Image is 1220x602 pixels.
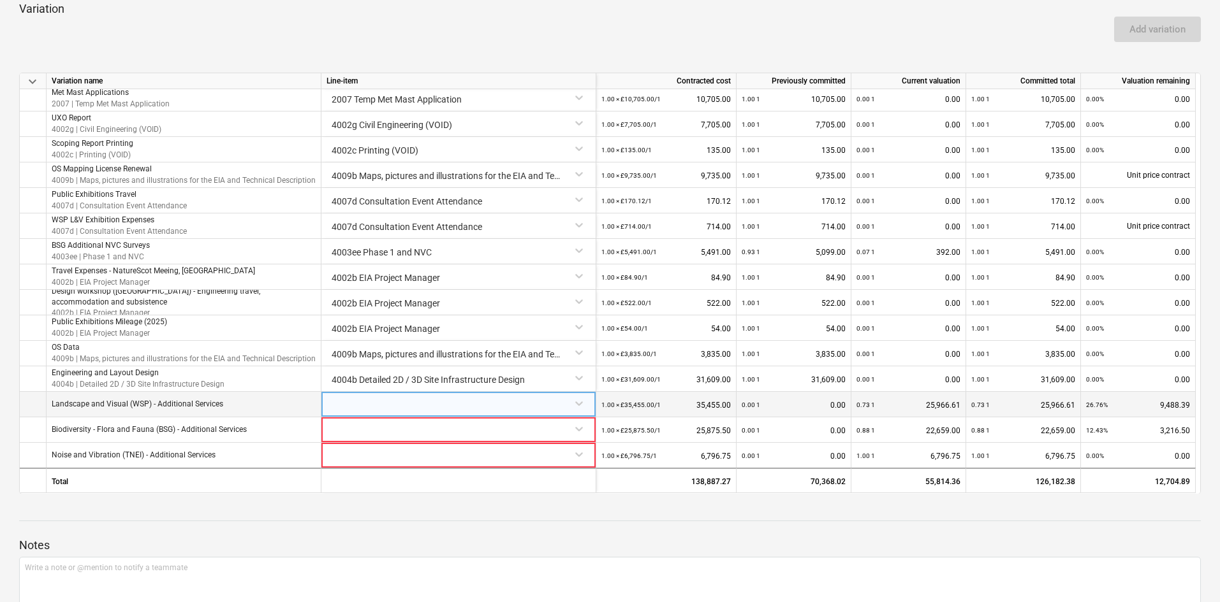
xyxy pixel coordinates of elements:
[52,450,216,461] p: Noise and Vibration (TNEI) - Additional Services
[1086,427,1108,434] small: 12.43%
[742,137,846,163] div: 135.00
[1086,417,1190,443] div: 3,216.50
[1086,239,1190,265] div: 0.00
[52,342,316,353] p: OS Data
[52,87,170,98] p: Met Mast Applications
[856,325,875,332] small: 0.00 1
[856,299,875,306] small: 0.00 1
[971,248,990,255] small: 1.00 1
[856,248,875,255] small: 0.07 1
[742,111,846,138] div: 7,705.00
[1086,111,1190,138] div: 0.00
[971,147,990,154] small: 1.00 1
[601,274,648,281] small: 1.00 × £84.90 / 1
[856,315,960,341] div: 0.00
[601,162,731,189] div: 9,735.00
[737,73,851,89] div: Previously committed
[52,276,255,287] p: 4002b | EIA Project Manager
[742,315,846,341] div: 54.00
[742,290,846,316] div: 522.00
[1086,401,1108,408] small: 26.76%
[601,443,731,469] div: 6,796.75
[971,427,990,434] small: 0.88 1
[601,137,731,163] div: 135.00
[971,452,990,459] small: 1.00 1
[856,469,960,494] div: 55,814.36
[742,213,846,240] div: 714.00
[971,392,1075,418] div: 25,966.61
[52,138,133,149] p: Scoping Report Printing
[601,315,731,341] div: 54.00
[856,401,875,408] small: 0.73 1
[601,350,657,357] small: 1.00 × £3,835.00 / 1
[742,86,846,112] div: 10,705.00
[971,401,990,408] small: 0.73 1
[1081,213,1196,239] div: Unit price contract
[742,197,760,204] small: 1.00 1
[856,376,875,383] small: 0.00 1
[966,73,1081,89] div: Committed total
[601,223,652,230] small: 1.00 × £714.00 / 1
[52,251,150,262] p: 4003ee | Phase 1 and NVC
[742,376,760,383] small: 1.00 1
[601,172,657,179] small: 1.00 × £9,735.00 / 1
[601,248,657,255] small: 1.00 × £5,491.00 / 1
[601,417,731,443] div: 25,875.50
[742,96,760,103] small: 1.00 1
[966,468,1081,493] div: 126,182.38
[52,308,316,319] p: 4002b | EIA Project Manager
[742,427,760,434] small: 0.00 1
[52,200,187,211] p: 4007d | Consultation Event Attendance
[601,290,731,316] div: 522.00
[601,197,652,204] small: 1.00 × £170.12 / 1
[601,86,731,112] div: 10,705.00
[971,121,990,128] small: 1.00 1
[47,73,321,89] div: Variation name
[52,317,167,327] p: Public Exhibitions Mileage (2025)
[601,325,648,332] small: 1.00 × £54.00 / 1
[742,172,760,179] small: 1.00 1
[601,299,652,306] small: 1.00 × £522.00 / 1
[1086,248,1104,255] small: 0.00%
[971,443,1075,469] div: 6,796.75
[52,327,167,338] p: 4002b | EIA Project Manager
[596,73,737,89] div: Contracted cost
[971,111,1075,138] div: 7,705.00
[856,223,875,230] small: 0.00 1
[601,452,657,459] small: 1.00 × £6,796.75 / 1
[971,188,1075,214] div: 170.12
[1156,541,1220,602] iframe: Chat Widget
[851,73,966,89] div: Current valuation
[737,468,851,493] div: 70,368.02
[742,162,846,189] div: 9,735.00
[856,121,875,128] small: 0.00 1
[742,325,760,332] small: 1.00 1
[1086,147,1104,154] small: 0.00%
[52,215,187,226] p: WSP L&V Exhibition Expenses
[601,392,731,418] div: 35,455.00
[971,274,990,281] small: 1.00 1
[742,350,760,357] small: 1.00 1
[971,239,1075,265] div: 5,491.00
[856,188,960,214] div: 0.00
[971,315,1075,341] div: 54.00
[742,401,760,408] small: 0.00 1
[856,213,960,240] div: 0.00
[1086,443,1190,469] div: 0.00
[1086,290,1190,316] div: 0.00
[856,239,960,265] div: 392.00
[601,96,661,103] small: 1.00 × £10,705.00 / 1
[856,274,875,281] small: 0.00 1
[742,452,760,459] small: 0.00 1
[1086,86,1190,112] div: 0.00
[742,147,760,154] small: 1.00 1
[52,378,224,389] p: 4004b | Detailed 2D / 3D Site Infrastructure Design
[601,121,657,128] small: 1.00 × £7,705.00 / 1
[52,368,224,378] p: Engineering and Layout Design
[742,392,846,418] div: 0.00
[971,350,990,357] small: 1.00 1
[971,162,1075,189] div: 9,735.00
[971,290,1075,316] div: 522.00
[856,96,875,103] small: 0.00 1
